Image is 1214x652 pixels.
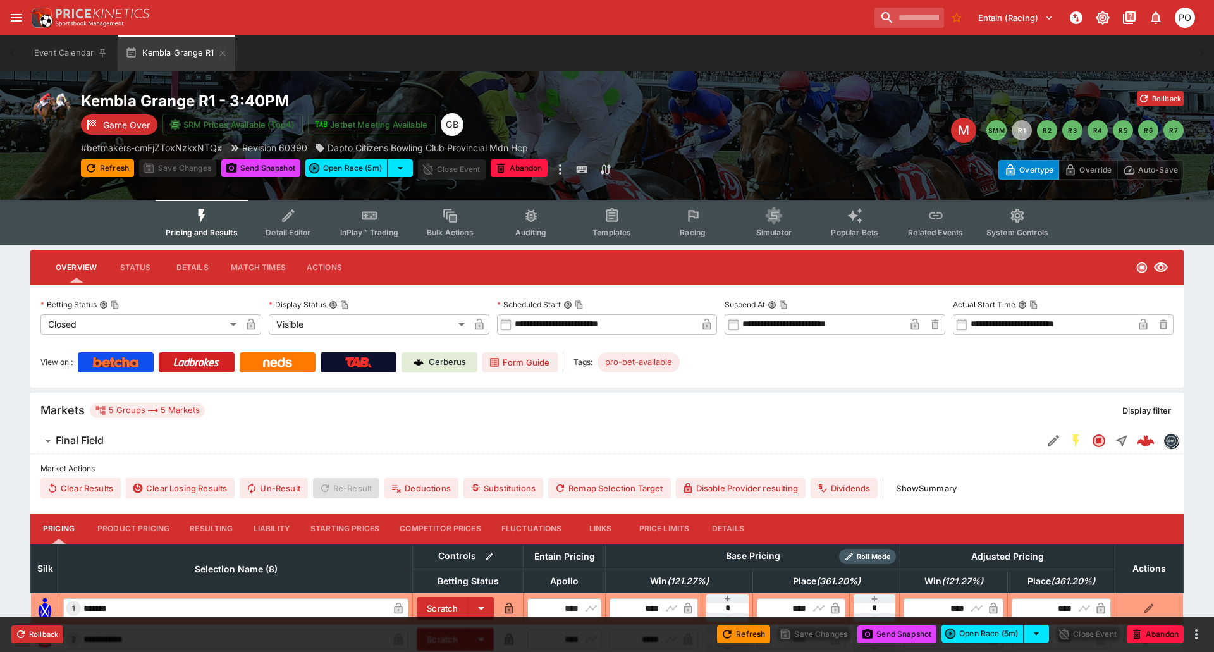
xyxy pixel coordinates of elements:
button: Disable Provider resulting [676,478,806,498]
button: Substitutions [463,478,543,498]
button: Clear Losing Results [126,478,235,498]
img: PriceKinetics Logo [28,5,53,30]
img: runner 1 [35,598,55,618]
button: Fluctuations [491,514,572,544]
button: Notifications [1144,6,1167,29]
span: Mark an event as closed and abandoned. [491,161,548,174]
div: 1937ba06-dd76-4b48-b168-def6a8767c11 [1137,432,1155,450]
button: Refresh [717,625,770,643]
button: Links [572,514,629,544]
button: Auto-Save [1117,160,1184,180]
button: Actual Start TimeCopy To Clipboard [1018,300,1027,309]
button: Status [107,252,164,283]
th: Actions [1115,544,1183,593]
button: Kembla Grange R1 [118,35,235,71]
button: Details [164,252,221,283]
span: Win(121.27%) [910,574,997,589]
svg: Closed [1136,261,1148,274]
button: Match Times [221,252,296,283]
button: Send Snapshot [857,625,936,643]
p: Override [1079,163,1112,176]
button: Abandon [1127,625,1184,643]
p: Copy To Clipboard [81,141,222,154]
button: ShowSummary [888,478,964,498]
button: Overtype [998,160,1059,180]
button: Display StatusCopy To Clipboard [329,300,338,309]
span: Selection Name (8) [181,562,291,577]
button: Abandon [491,159,548,177]
button: R2 [1037,120,1057,140]
label: Tags: [573,352,592,372]
a: Form Guide [482,352,558,372]
button: Philip OConnor [1171,4,1199,32]
button: Closed [1088,429,1110,452]
div: Base Pricing [721,548,785,564]
th: Entain Pricing [524,544,606,569]
div: Visible [269,314,469,335]
button: Rollback [1137,91,1184,106]
label: View on : [40,352,73,372]
button: Scratch [417,597,469,620]
button: Actions [296,252,353,283]
button: Suspend AtCopy To Clipboard [768,300,776,309]
button: Copy To Clipboard [575,300,584,309]
button: Toggle light/dark mode [1091,6,1114,29]
div: Philip OConnor [1175,8,1195,28]
span: Related Events [908,228,963,237]
button: Betting StatusCopy To Clipboard [99,300,108,309]
button: Clear Results [40,478,121,498]
p: Cerberus [429,356,466,369]
span: Mark an event as closed and abandoned. [1127,627,1184,639]
span: Roll Mode [852,551,896,562]
svg: Visible [1153,260,1168,275]
button: Documentation [1118,6,1141,29]
button: select merge strategy [388,159,413,177]
h6: Final Field [56,434,104,447]
button: Un-Result [240,478,307,498]
button: more [553,159,568,180]
button: Copy To Clipboard [779,300,788,309]
a: 1937ba06-dd76-4b48-b168-def6a8767c11 [1133,428,1158,453]
h5: Markets [40,403,85,417]
span: Detail Editor [266,228,310,237]
button: Bulk edit [481,548,498,565]
button: Resulting [180,514,243,544]
span: Place(361.20%) [779,574,874,589]
button: Copy To Clipboard [1029,300,1038,309]
p: Scheduled Start [497,299,561,310]
button: Jetbet Meeting Available [308,114,436,135]
a: Cerberus [402,352,477,372]
button: R7 [1163,120,1184,140]
button: Override [1058,160,1117,180]
em: ( 121.27 %) [667,574,709,589]
button: Copy To Clipboard [340,300,349,309]
div: betmakers [1163,433,1179,448]
em: ( 121.27 %) [941,574,983,589]
button: Select Tenant [971,8,1061,28]
button: Rollback [11,625,63,643]
button: Deductions [384,478,458,498]
span: Popular Bets [831,228,878,237]
button: Competitor Prices [389,514,491,544]
img: Neds [263,357,291,367]
div: 5 Groups 5 Markets [95,403,200,418]
th: Controls [413,544,524,569]
span: Re-Result [313,478,379,498]
nav: pagination navigation [986,120,1184,140]
button: Edit Detail [1042,429,1065,452]
p: Overtype [1019,163,1053,176]
p: Dapto Citizens Bowling Club Provincial Mdn Hcp [328,141,528,154]
img: TabNZ [345,357,372,367]
button: open drawer [5,6,28,29]
em: ( 361.20 %) [816,574,861,589]
img: betmakers [1164,434,1178,448]
span: System Controls [986,228,1048,237]
button: Overview [46,252,107,283]
div: Gary Brigginshaw [441,113,463,136]
p: Game Over [103,118,150,132]
button: SMM [986,120,1007,140]
th: Silk [31,544,59,593]
p: Revision 60390 [242,141,307,154]
img: Sportsbook Management [56,21,124,27]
